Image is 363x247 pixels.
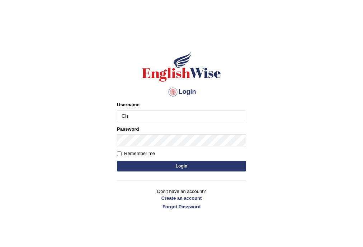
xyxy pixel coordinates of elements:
[117,126,139,132] label: Password
[141,50,222,83] img: Logo of English Wise sign in for intelligent practice with AI
[117,86,246,98] h4: Login
[117,151,122,156] input: Remember me
[117,203,246,210] a: Forgot Password
[117,195,246,202] a: Create an account
[117,161,246,171] button: Login
[117,150,155,157] label: Remember me
[117,101,140,108] label: Username
[117,188,246,210] p: Don't have an account?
